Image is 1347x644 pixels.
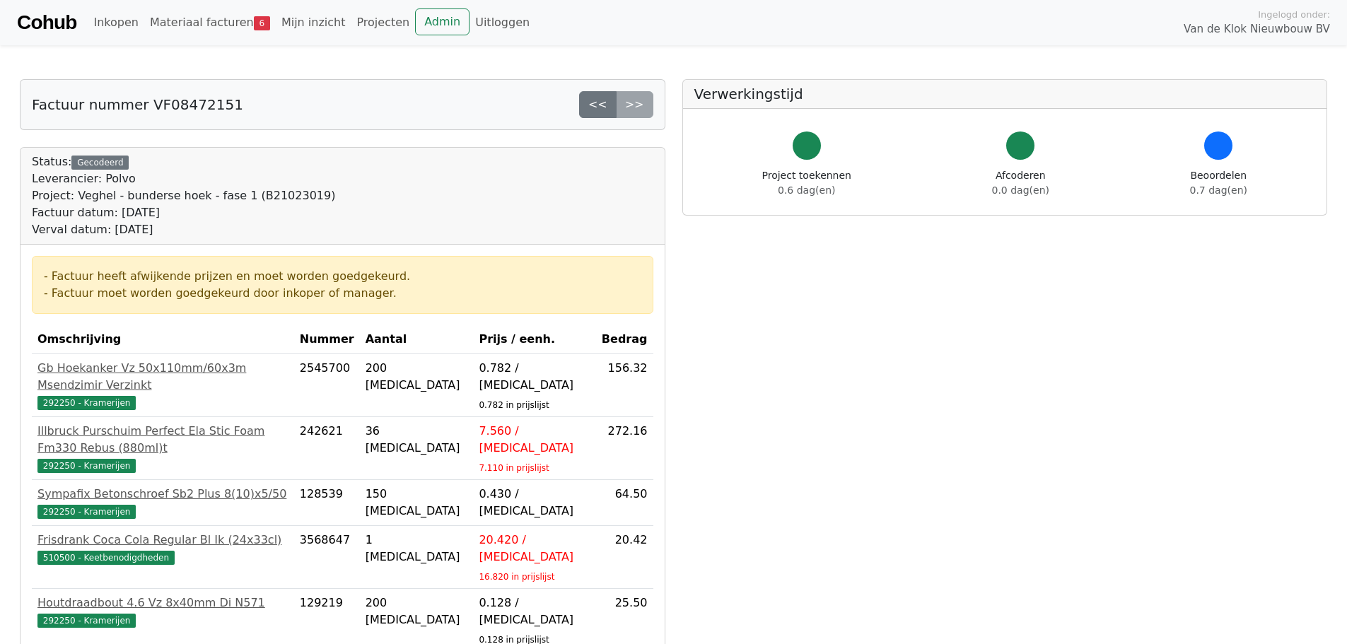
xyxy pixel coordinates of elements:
[479,595,589,628] div: 0.128 / [MEDICAL_DATA]
[595,354,653,417] td: 156.32
[694,86,1316,103] h5: Verwerkingstijd
[254,16,270,30] span: 6
[37,486,288,520] a: Sympafix Betonschroef Sb2 Plus 8(10)x5/50292250 - Kramerijen
[37,396,136,410] span: 292250 - Kramerijen
[32,204,335,221] div: Factuur datum: [DATE]
[32,187,335,204] div: Project: Veghel - bunderse hoek - fase 1 (B21023019)
[366,360,468,394] div: 200 [MEDICAL_DATA]
[37,595,288,628] a: Houtdraadbout 4.6 Vz 8x40mm Di N571292250 - Kramerijen
[595,526,653,589] td: 20.42
[144,8,276,37] a: Materiaal facturen6
[37,486,288,503] div: Sympafix Betonschroef Sb2 Plus 8(10)x5/50
[294,480,360,526] td: 128539
[44,268,641,285] div: - Factuur heeft afwijkende prijzen en moet worden goedgekeurd.
[479,486,589,520] div: 0.430 / [MEDICAL_DATA]
[366,532,468,566] div: 1 [MEDICAL_DATA]
[294,325,360,354] th: Nummer
[1190,168,1247,198] div: Beoordelen
[37,423,288,457] div: Illbruck Purschuim Perfect Ela Stic Foam Fm330 Rebus (880ml)t
[71,156,129,170] div: Gecodeerd
[37,505,136,519] span: 292250 - Kramerijen
[470,8,535,37] a: Uitloggen
[1258,8,1330,21] span: Ingelogd onder:
[37,459,136,473] span: 292250 - Kramerijen
[479,400,549,410] sub: 0.782 in prijslijst
[32,221,335,238] div: Verval datum: [DATE]
[479,463,549,473] sub: 7.110 in prijslijst
[595,480,653,526] td: 64.50
[366,423,468,457] div: 36 [MEDICAL_DATA]
[37,614,136,628] span: 292250 - Kramerijen
[595,325,653,354] th: Bedrag
[37,532,288,566] a: Frisdrank Coca Cola Regular Bl Ik (24x33cl)510500 - Keetbenodigdheden
[1184,21,1330,37] span: Van de Klok Nieuwbouw BV
[366,486,468,520] div: 150 [MEDICAL_DATA]
[37,532,288,549] div: Frisdrank Coca Cola Regular Bl Ik (24x33cl)
[415,8,470,35] a: Admin
[37,595,288,611] div: Houtdraadbout 4.6 Vz 8x40mm Di N571
[1190,185,1247,196] span: 0.7 dag(en)
[479,532,589,566] div: 20.420 / [MEDICAL_DATA]
[294,417,360,480] td: 242621
[595,417,653,480] td: 272.16
[37,360,288,411] a: Gb Hoekanker Vz 50x110mm/60x3m Msendzimir Verzinkt292250 - Kramerijen
[762,168,851,198] div: Project toekennen
[32,96,243,113] h5: Factuur nummer VF08472151
[32,170,335,187] div: Leverancier: Polvo
[37,551,175,565] span: 510500 - Keetbenodigdheden
[37,423,288,474] a: Illbruck Purschuim Perfect Ela Stic Foam Fm330 Rebus (880ml)t292250 - Kramerijen
[579,91,617,118] a: <<
[479,572,554,582] sub: 16.820 in prijslijst
[473,325,595,354] th: Prijs / eenh.
[294,526,360,589] td: 3568647
[276,8,351,37] a: Mijn inzicht
[17,6,76,40] a: Cohub
[88,8,144,37] a: Inkopen
[366,595,468,628] div: 200 [MEDICAL_DATA]
[479,423,589,457] div: 7.560 / [MEDICAL_DATA]
[37,360,288,394] div: Gb Hoekanker Vz 50x110mm/60x3m Msendzimir Verzinkt
[992,168,1049,198] div: Afcoderen
[294,354,360,417] td: 2545700
[32,325,294,354] th: Omschrijving
[32,153,335,238] div: Status:
[351,8,415,37] a: Projecten
[44,285,641,302] div: - Factuur moet worden goedgekeurd door inkoper of manager.
[778,185,835,196] span: 0.6 dag(en)
[479,360,589,394] div: 0.782 / [MEDICAL_DATA]
[992,185,1049,196] span: 0.0 dag(en)
[360,325,474,354] th: Aantal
